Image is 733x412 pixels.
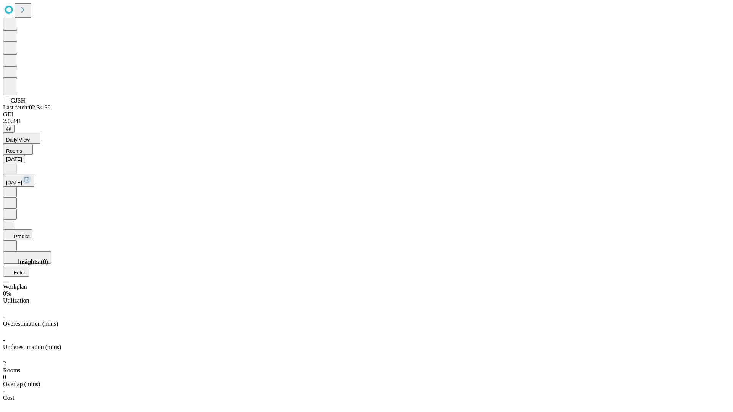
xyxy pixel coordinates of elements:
[3,337,5,343] span: -
[6,180,22,185] span: [DATE]
[3,266,29,277] button: Fetch
[6,137,30,143] span: Daily View
[3,283,27,290] span: Workplan
[3,394,14,401] span: Cost
[3,229,32,240] button: Predict
[6,148,22,154] span: Rooms
[3,297,29,304] span: Utilization
[3,251,51,264] button: Insights (0)
[3,111,730,118] div: GEI
[3,344,61,350] span: Underestimation (mins)
[3,118,730,125] div: 2.0.241
[3,144,33,155] button: Rooms
[3,367,20,373] span: Rooms
[3,374,6,380] span: 0
[3,290,11,297] span: 0%
[18,259,48,265] span: Insights (0)
[3,174,34,187] button: [DATE]
[3,155,25,163] button: [DATE]
[11,97,25,104] span: GJSH
[3,133,40,144] button: Daily View
[3,314,5,320] span: -
[3,104,51,111] span: Last fetch: 02:34:39
[3,360,6,367] span: 2
[3,381,40,387] span: Overlap (mins)
[3,125,15,133] button: @
[3,388,5,394] span: -
[6,126,11,132] span: @
[3,320,58,327] span: Overestimation (mins)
